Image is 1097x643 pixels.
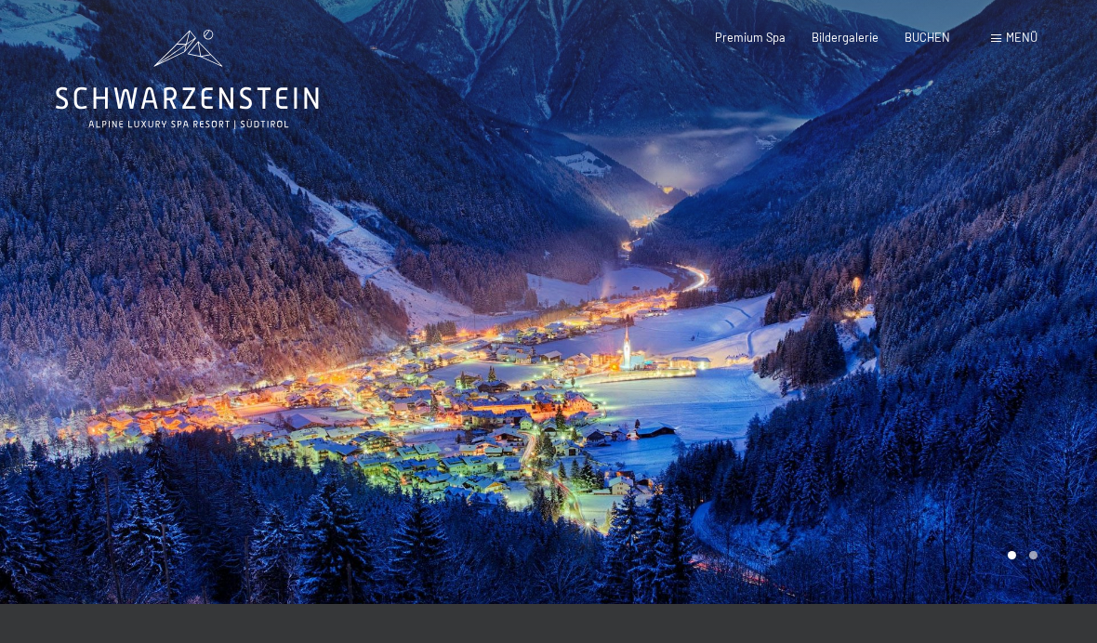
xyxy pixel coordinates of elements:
[812,30,879,45] a: Bildergalerie
[1001,551,1038,559] div: Carousel Pagination
[905,30,950,45] a: BUCHEN
[1006,30,1038,45] span: Menü
[1029,551,1038,559] div: Carousel Page 2
[1008,551,1016,559] div: Carousel Page 1 (Current Slide)
[715,30,786,45] a: Premium Spa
